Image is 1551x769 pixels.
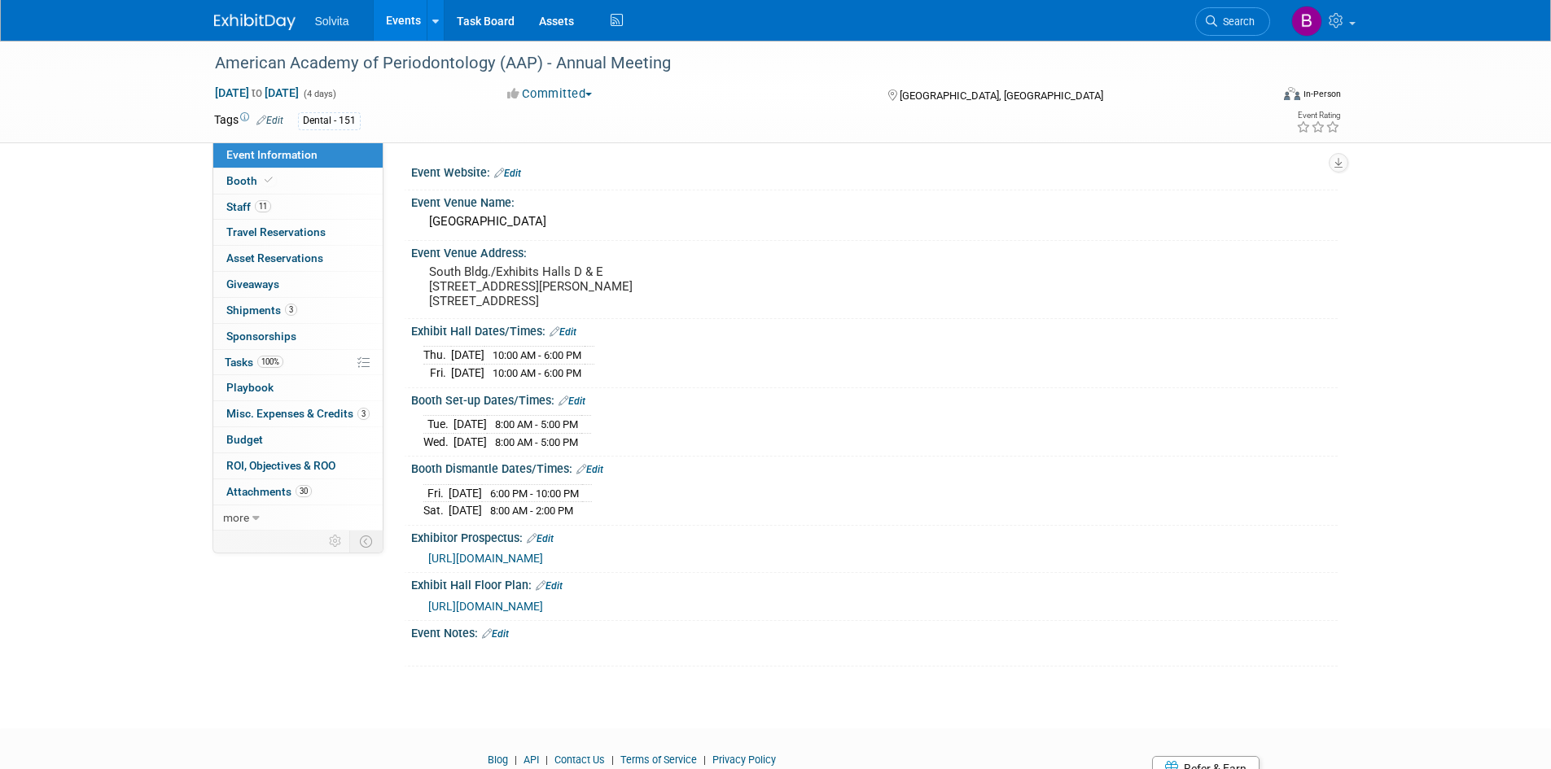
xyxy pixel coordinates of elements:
[226,485,312,498] span: Attachments
[213,194,383,220] a: Staff11
[213,479,383,505] a: Attachments30
[214,85,300,100] span: [DATE] [DATE]
[213,324,383,349] a: Sponsorships
[494,168,521,179] a: Edit
[213,350,383,375] a: Tasks100%
[213,298,383,323] a: Shipments3
[226,251,323,264] span: Asset Reservations
[214,111,283,130] td: Tags
[541,754,552,766] span: |
[423,433,453,450] td: Wed.
[453,433,487,450] td: [DATE]
[226,407,370,420] span: Misc. Expenses & Credits
[493,349,581,361] span: 10:00 AM - 6:00 PM
[255,200,271,212] span: 11
[536,580,563,592] a: Edit
[349,531,383,552] td: Toggle Event Tabs
[495,418,578,430] span: 8:00 AM - 5:00 PM
[411,573,1338,594] div: Exhibit Hall Floor Plan:
[213,401,383,426] a: Misc. Expenses & Credits3
[488,754,508,766] a: Blog
[1291,6,1322,37] img: Brandon Woods
[226,381,274,394] span: Playbook
[699,754,710,766] span: |
[423,365,451,382] td: Fri.
[451,365,484,382] td: [DATE]
[411,457,1338,478] div: Booth Dismantle Dates/Times:
[1296,111,1340,120] div: Event Rating
[527,533,554,544] a: Edit
[900,90,1103,102] span: [GEOGRAPHIC_DATA], [GEOGRAPHIC_DATA]
[209,49,1246,78] div: American Academy of Periodontology (AAP) - Annual Meeting
[226,200,271,213] span: Staff
[423,416,453,434] td: Tue.
[510,754,521,766] span: |
[411,190,1338,211] div: Event Venue Name:
[428,552,543,565] a: [URL][DOMAIN_NAME]
[423,484,449,502] td: Fri.
[226,174,276,187] span: Booth
[213,427,383,452] a: Budget
[1174,85,1342,109] div: Event Format
[559,395,585,407] a: Edit
[524,754,539,766] a: API
[482,628,509,640] a: Edit
[411,526,1338,547] div: Exhibitor Prospectus:
[428,600,543,613] a: [URL][DOMAIN_NAME]
[490,505,573,517] span: 8:00 AM - 2:00 PM
[495,436,578,448] span: 8:00 AM - 5:00 PM
[302,89,336,99] span: (4 days)
[1195,7,1270,36] a: Search
[411,319,1338,340] div: Exhibit Hall Dates/Times:
[265,176,273,185] i: Booth reservation complete
[607,754,618,766] span: |
[213,220,383,245] a: Travel Reservations
[213,168,383,194] a: Booth
[223,511,249,524] span: more
[411,621,1338,642] div: Event Notes:
[554,754,605,766] a: Contact Us
[490,487,579,500] span: 6:00 PM - 10:00 PM
[423,502,449,519] td: Sat.
[225,356,283,369] span: Tasks
[213,505,383,531] a: more
[423,209,1325,234] div: [GEOGRAPHIC_DATA]
[322,531,350,552] td: Personalize Event Tab Strip
[256,115,283,126] a: Edit
[226,459,335,472] span: ROI, Objectives & ROO
[226,148,318,161] span: Event Information
[226,304,297,317] span: Shipments
[502,85,598,103] button: Committed
[451,347,484,365] td: [DATE]
[226,330,296,343] span: Sponsorships
[449,502,482,519] td: [DATE]
[226,277,279,291] span: Giveaways
[712,754,776,766] a: Privacy Policy
[1217,15,1255,28] span: Search
[493,367,581,379] span: 10:00 AM - 6:00 PM
[213,142,383,168] a: Event Information
[285,304,297,316] span: 3
[620,754,697,766] a: Terms of Service
[550,326,576,338] a: Edit
[1303,88,1341,100] div: In-Person
[449,484,482,502] td: [DATE]
[213,272,383,297] a: Giveaways
[214,14,296,30] img: ExhibitDay
[315,15,349,28] span: Solvita
[357,408,370,420] span: 3
[226,225,326,238] span: Travel Reservations
[226,433,263,446] span: Budget
[213,246,383,271] a: Asset Reservations
[298,112,361,129] div: Dental - 151
[411,160,1338,181] div: Event Website:
[213,375,383,400] a: Playbook
[213,453,383,478] a: ROI, Objectives & ROO
[1284,87,1300,100] img: Format-Inperson.png
[296,485,312,497] span: 30
[453,416,487,434] td: [DATE]
[423,347,451,365] td: Thu.
[411,241,1338,261] div: Event Venue Address:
